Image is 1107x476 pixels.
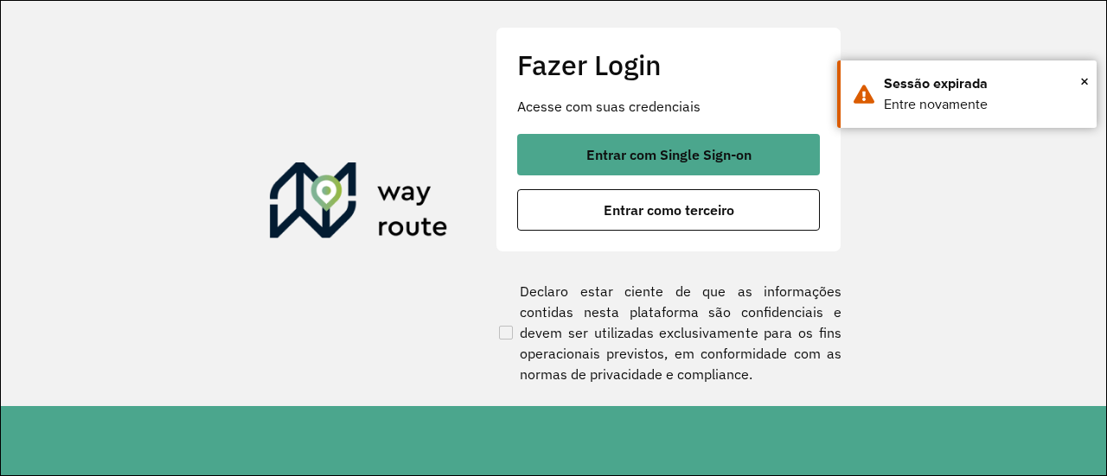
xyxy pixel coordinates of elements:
button: button [517,134,820,175]
h2: Fazer Login [517,48,820,81]
div: Entre novamente [884,94,1084,115]
p: Acesse com suas credenciais [517,96,820,117]
span: Entrar com Single Sign-on [586,148,752,162]
button: Close [1080,68,1089,94]
div: Sessão expirada [884,73,1084,94]
span: × [1080,68,1089,94]
img: Roteirizador AmbevTech [270,162,448,245]
label: Declaro estar ciente de que as informações contidas nesta plataforma são confidenciais e devem se... [496,281,841,384]
span: Entrar como terceiro [604,203,734,217]
button: button [517,189,820,231]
